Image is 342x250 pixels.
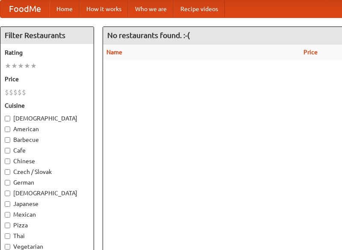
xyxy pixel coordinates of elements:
input: [DEMOGRAPHIC_DATA] [5,116,10,121]
input: [DEMOGRAPHIC_DATA] [5,191,10,196]
li: ★ [11,61,18,71]
li: ★ [5,61,11,71]
input: German [5,180,10,185]
a: Price [304,49,318,56]
a: Who we are [128,0,174,18]
input: Thai [5,233,10,239]
input: Czech / Slovak [5,169,10,175]
li: $ [9,88,13,97]
a: How it works [80,0,128,18]
label: [DEMOGRAPHIC_DATA] [5,189,89,197]
a: Home [50,0,80,18]
input: Vegetarian [5,244,10,250]
li: ★ [24,61,30,71]
a: Name [106,49,122,56]
label: Chinese [5,157,89,165]
label: Mexican [5,210,89,219]
label: American [5,125,89,133]
a: FoodMe [0,0,50,18]
h5: Price [5,75,89,83]
label: Thai [5,232,89,240]
input: Mexican [5,212,10,218]
label: Japanese [5,200,89,208]
li: ★ [30,61,37,71]
li: $ [13,88,18,97]
li: $ [5,88,9,97]
li: $ [22,88,26,97]
input: Pizza [5,223,10,228]
label: Czech / Slovak [5,168,89,176]
li: ★ [18,61,24,71]
h4: Filter Restaurants [0,27,94,44]
h5: Rating [5,48,89,57]
label: Cafe [5,146,89,155]
ng-pluralize: No restaurants found. :-( [107,31,190,39]
input: Barbecue [5,137,10,143]
input: American [5,126,10,132]
input: Japanese [5,201,10,207]
label: Barbecue [5,135,89,144]
label: [DEMOGRAPHIC_DATA] [5,114,89,123]
label: German [5,178,89,187]
h5: Cuisine [5,101,89,110]
input: Chinese [5,159,10,164]
a: Recipe videos [174,0,225,18]
li: $ [18,88,22,97]
label: Pizza [5,221,89,229]
input: Cafe [5,148,10,153]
